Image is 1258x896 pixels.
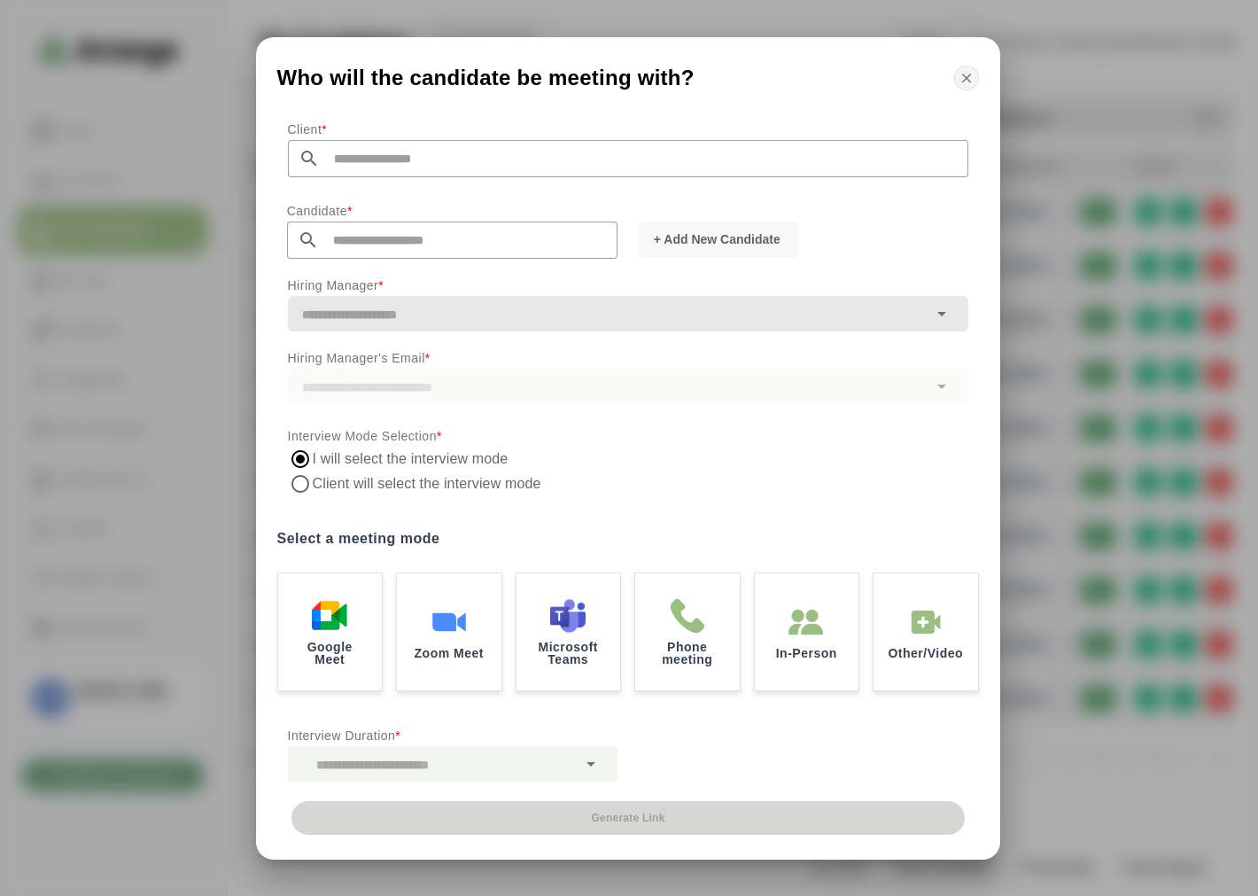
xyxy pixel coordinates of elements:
[653,230,780,248] span: + Add New Candidate
[670,598,705,634] img: Phone meeting
[288,725,617,746] p: Interview Duration
[313,471,545,496] label: Client will select the interview mode
[288,347,968,369] p: Hiring Manager's Email
[287,200,617,222] p: Candidate
[550,598,586,634] img: Microsoft Teams
[312,598,347,634] img: Google Meet
[313,447,509,471] label: I will select the interview mode
[288,119,968,140] p: Client
[888,647,963,659] p: Other/Video
[288,425,968,447] p: Interview Mode Selection
[415,647,484,659] p: Zoom Meet
[776,647,837,659] p: In-Person
[788,604,824,640] img: In-Person
[277,526,979,551] label: Select a meeting mode
[288,275,968,296] p: Hiring Manager
[292,641,369,666] p: Google Meet
[639,222,798,258] button: + Add New Candidate
[531,641,607,666] p: Microsoft Teams
[649,641,726,666] p: Phone meeting
[431,604,467,640] img: Zoom Meet
[277,67,695,89] span: Who will the candidate be meeting with?
[908,604,943,640] img: In-Person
